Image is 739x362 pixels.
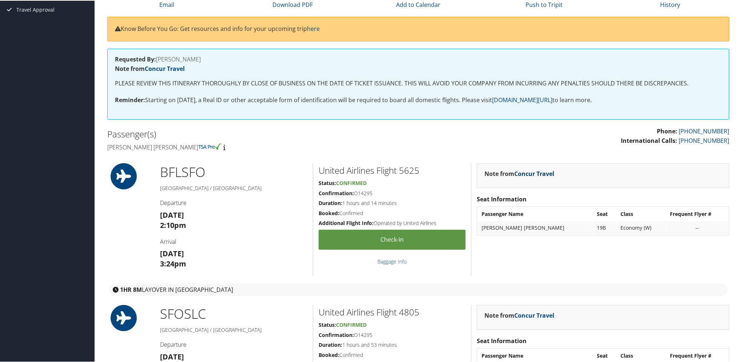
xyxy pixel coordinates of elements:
td: 19B [593,221,616,234]
span: Confirmed [336,321,367,327]
h4: [PERSON_NAME] [PERSON_NAME] [107,142,413,150]
h5: [GEOGRAPHIC_DATA] / [GEOGRAPHIC_DATA] [160,184,307,191]
img: tsa-precheck.png [198,142,222,149]
h1: SFO SLC [160,304,307,322]
th: Seat [593,207,616,220]
h4: Departure [160,340,307,348]
strong: Confirmation: [319,189,354,196]
strong: Note from [115,64,185,72]
a: [DOMAIN_NAME][URL] [492,95,552,103]
a: Concur Travel [514,169,554,177]
strong: Seat Information [477,336,527,344]
th: Passenger Name [478,207,592,220]
strong: 3:24pm [160,258,186,268]
strong: [DATE] [160,209,184,219]
td: [PERSON_NAME] [PERSON_NAME] [478,221,592,234]
h5: Confirmed [319,351,466,358]
p: Starting on [DATE], a Real ID or other acceptable form of identification will be required to boar... [115,95,722,104]
h4: Arrival [160,237,307,245]
h5: 1 hours and 14 minutes [319,199,466,206]
strong: [DATE] [160,248,184,258]
strong: Status: [319,179,336,186]
h4: [PERSON_NAME] [115,56,722,61]
strong: International Calls: [621,136,677,144]
th: Passenger Name [478,349,592,362]
strong: [DATE] [160,351,184,361]
strong: Confirmation: [319,331,354,338]
span: Confirmed [336,179,367,186]
p: Know Before You Go: Get resources and info for your upcoming trip [115,24,722,33]
strong: 2:10pm [160,220,186,229]
strong: Phone: [657,126,677,134]
strong: Duration: [319,199,342,206]
h5: Confirmed [319,209,466,216]
h4: Departure [160,198,307,206]
strong: Note from [484,169,554,177]
h5: O14295 [319,331,466,338]
h2: Passenger(s) [107,127,413,140]
a: here [307,24,320,32]
p: PLEASE REVIEW THIS ITINERARY THOROUGHLY BY CLOSE OF BUSINESS ON THE DATE OF TICKET ISSUANCE. THIS... [115,78,722,88]
h5: 1 hours and 53 minutes [319,341,466,348]
strong: Booked: [319,209,339,216]
strong: Note from [484,311,554,319]
h1: BFL SFO [160,162,307,181]
td: Economy (W) [617,221,665,234]
a: [PHONE_NUMBER] [679,126,729,134]
strong: Reminder: [115,95,145,103]
th: Seat [593,349,616,362]
strong: Requested By: [115,55,156,63]
strong: 1HR 8M [120,285,142,293]
h2: United Airlines Flight 5625 [319,164,466,176]
h2: United Airlines Flight 4805 [319,305,466,318]
a: Concur Travel [514,311,554,319]
strong: Additional Flight Info: [319,219,374,226]
th: Frequent Flyer # [666,349,728,362]
strong: Duration: [319,341,342,347]
a: Concur Travel [145,64,185,72]
th: Class [617,207,665,220]
a: [PHONE_NUMBER] [679,136,729,144]
div: layover in [GEOGRAPHIC_DATA] [109,283,727,295]
a: Check-in [319,229,466,249]
strong: Status: [319,321,336,327]
h5: [GEOGRAPHIC_DATA] / [GEOGRAPHIC_DATA] [160,326,307,333]
th: Class [617,349,665,362]
strong: Booked: [319,351,339,358]
div: -- [670,224,724,230]
strong: Seat Information [477,194,527,202]
a: Baggage Info [378,257,407,264]
h5: Operated by United Airlines [319,219,466,226]
h5: O14295 [319,189,466,196]
th: Frequent Flyer # [666,207,728,220]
